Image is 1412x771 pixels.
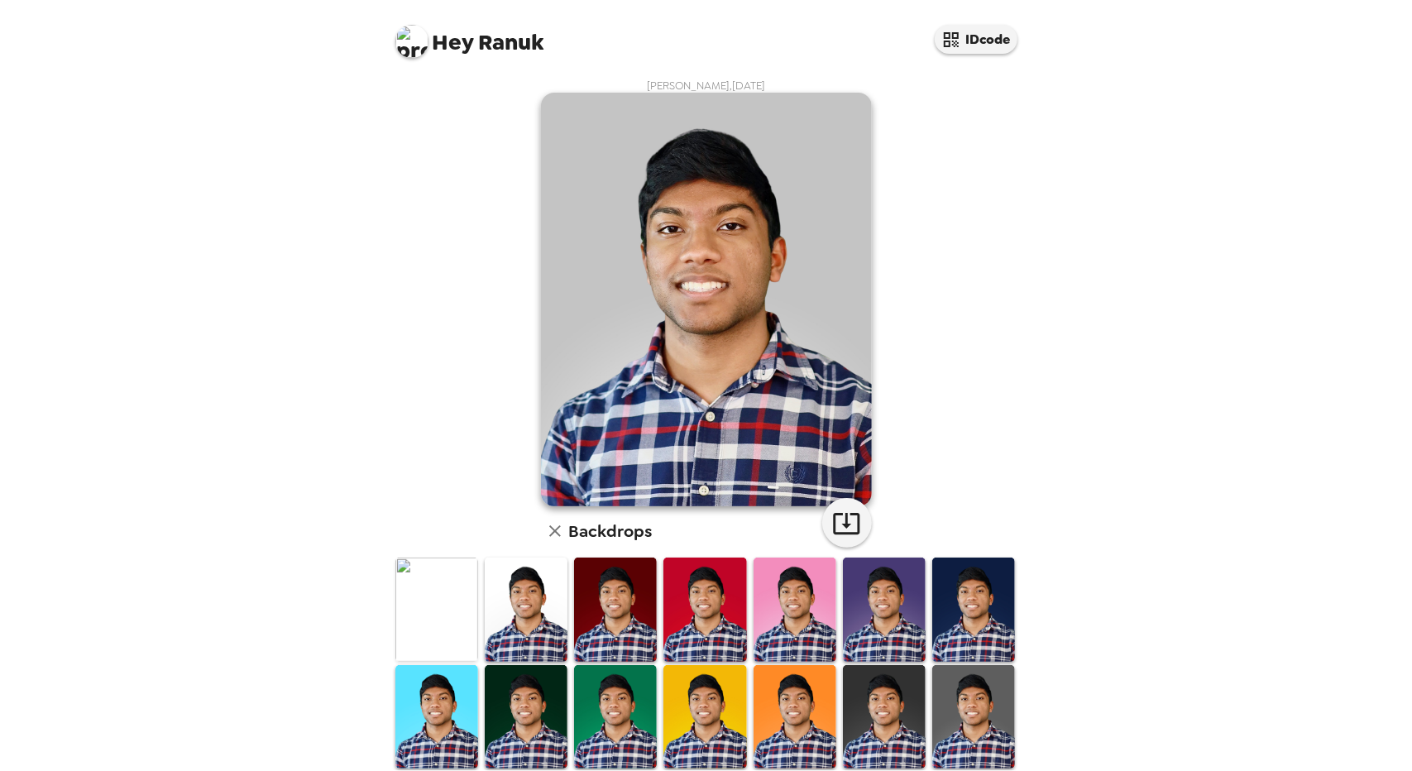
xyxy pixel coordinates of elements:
h6: Backdrops [569,518,653,544]
span: Hey [433,27,474,57]
span: Ranuk [395,17,544,54]
button: IDcode [935,25,1017,54]
span: [PERSON_NAME] , [DATE] [647,79,765,93]
img: profile pic [395,25,428,58]
img: Original [395,558,478,661]
img: user [541,93,872,506]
